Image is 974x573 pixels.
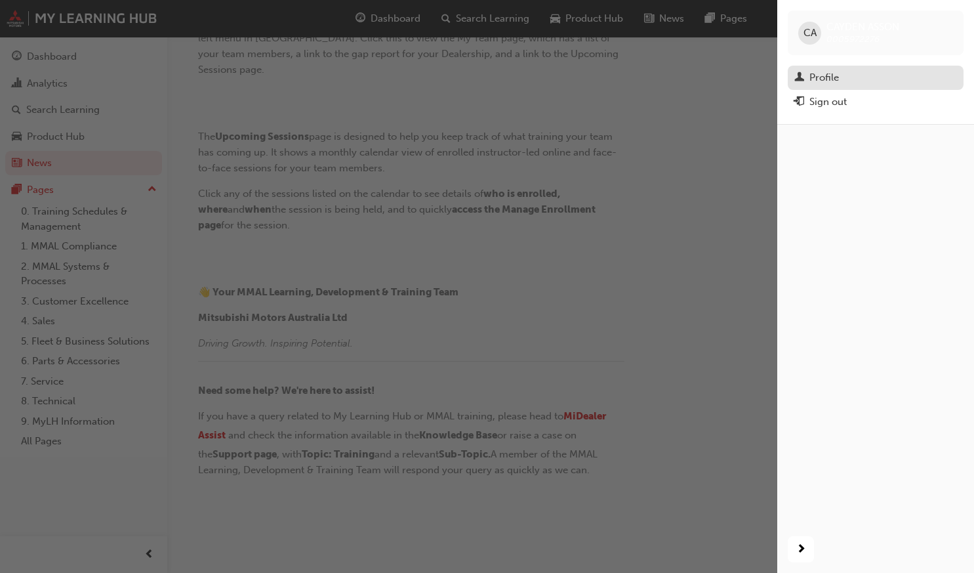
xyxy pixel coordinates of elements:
[794,72,804,84] span: man-icon
[796,541,806,558] span: next-icon
[826,21,899,33] span: CAYDEN ASSON
[794,96,804,108] span: exit-icon
[809,70,839,85] div: Profile
[803,26,817,41] span: CA
[809,95,847,110] div: Sign out
[826,33,880,45] span: 0005972276
[788,90,964,114] button: Sign out
[788,66,964,90] a: Profile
